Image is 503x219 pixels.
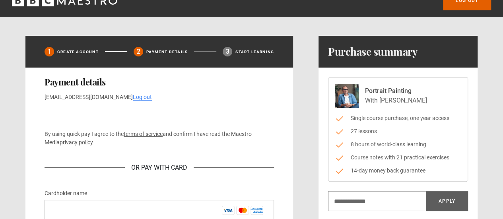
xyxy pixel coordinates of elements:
p: Create Account [57,49,99,55]
p: By using quick pay I agree to the and confirm I have read the Maestro Media [45,130,274,147]
li: Course notes with 21 practical exercises [335,153,461,162]
iframe: Secure payment button frame [45,108,274,124]
li: 8 hours of world-class learning [335,140,461,149]
a: Log out [133,94,152,101]
li: 14-day money back guarantee [335,167,461,175]
div: 1 [45,47,54,56]
div: Or Pay With Card [125,163,194,172]
li: 27 lessons [335,127,461,136]
a: privacy policy [60,139,93,145]
h1: Purchase summary [328,45,418,58]
div: 2 [134,47,143,56]
button: Apply [426,191,468,211]
a: terms of service [124,131,163,137]
li: Single course purchase, one year access [335,114,461,122]
p: Portrait Painting [365,86,427,96]
p: With [PERSON_NAME] [365,96,427,105]
p: [EMAIL_ADDRESS][DOMAIN_NAME] [45,93,274,101]
p: Payment details [146,49,188,55]
p: Start learning [235,49,274,55]
h2: Payment details [45,77,274,87]
div: 3 [223,47,232,56]
label: Cardholder name [45,189,87,198]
